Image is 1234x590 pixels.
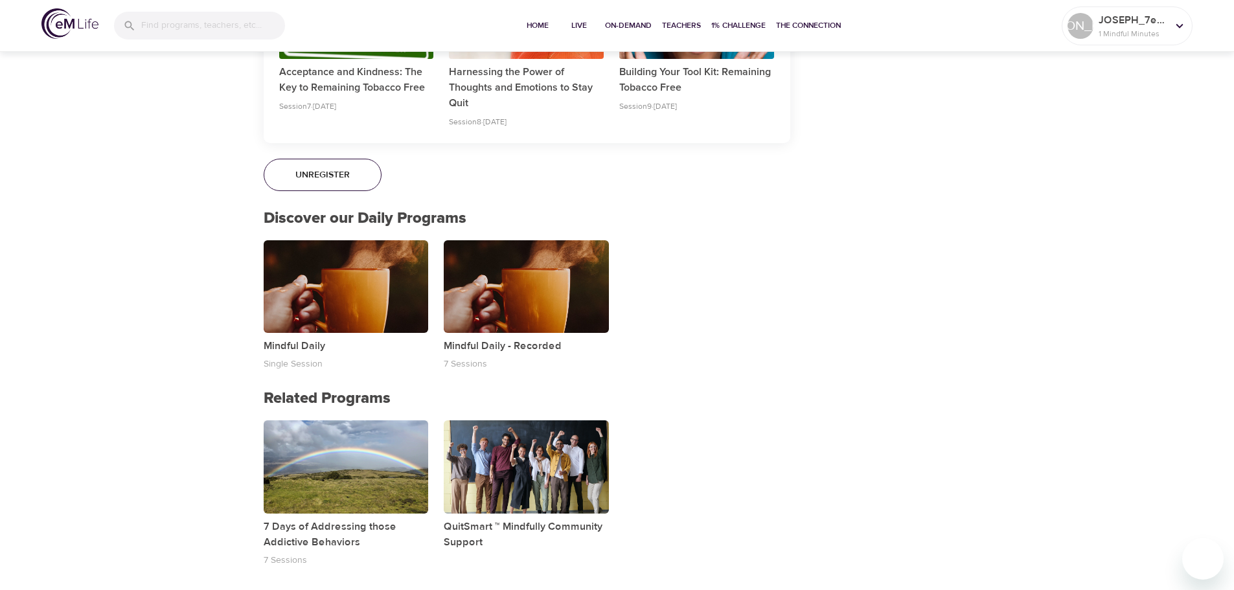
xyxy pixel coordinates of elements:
span: Unregister [295,167,350,183]
p: Session 7 · [DATE] [279,100,434,112]
p: 1 Mindful Minutes [1099,28,1167,40]
p: JOSEPH_7e03ed [1099,12,1167,28]
p: Discover our Daily Programs [264,207,790,230]
p: 7 Days of Addressing those Addictive Behaviors [264,519,429,550]
p: Single Session [264,358,323,370]
span: On-Demand [605,19,652,32]
span: Teachers [662,19,701,32]
p: Mindful Daily - Recorded [444,338,609,354]
input: Find programs, teachers, etc... [141,12,285,40]
p: Building Your Tool Kit: Remaining Tobacco Free [619,64,774,95]
span: The Connection [776,19,841,32]
div: [PERSON_NAME] [1068,13,1093,39]
p: Session 8 · [DATE] [449,116,604,128]
button: Unregister [264,159,382,191]
span: Home [522,19,553,32]
p: Related Programs [264,387,790,410]
img: logo [41,8,98,39]
iframe: Button to launch messaging window [1182,538,1224,580]
span: Live [564,19,595,32]
p: 7 Sessions [444,358,487,370]
p: Harnessing the Power of Thoughts and Emotions to Stay Quit [449,64,604,111]
p: 7 Sessions [264,554,307,566]
p: Session 9 · [DATE] [619,100,774,112]
p: Acceptance and Kindness: The Key to Remaining Tobacco Free [279,64,434,95]
span: 1% Challenge [711,19,766,32]
p: QuitSmart ™ Mindfully Community Support [444,519,609,550]
p: Mindful Daily [264,338,429,354]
